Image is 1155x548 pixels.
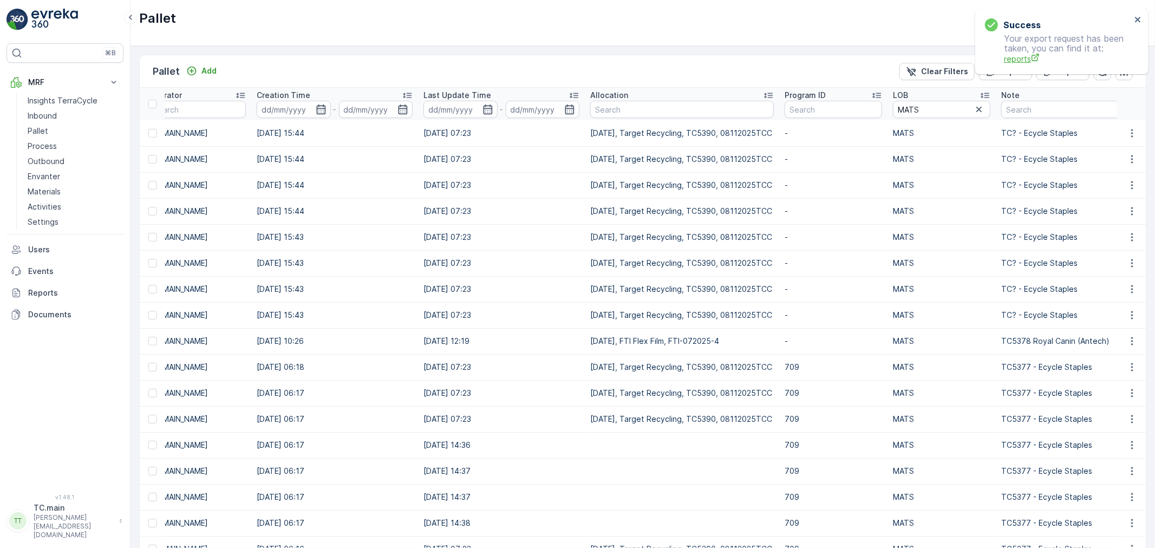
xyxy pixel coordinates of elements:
[148,493,157,501] div: Toggle Row Selected
[590,90,628,101] p: Allocation
[1001,90,1020,101] p: Note
[996,458,1150,484] td: TC5377 - Ecycle Staples
[888,354,996,380] td: MATS
[251,250,418,276] td: [DATE] 15:43
[23,154,123,169] a: Outbound
[996,146,1150,172] td: TC? - Ecycle Staples
[28,141,57,152] p: Process
[251,120,418,146] td: [DATE] 15:44
[418,484,585,510] td: [DATE] 14:37
[500,103,504,116] p: -
[985,34,1131,64] p: Your export request has been taken, you can find it at:
[28,110,57,121] p: Inbound
[143,146,251,172] td: [DOMAIN_NAME]
[143,328,251,354] td: [DOMAIN_NAME]
[143,406,251,432] td: [DOMAIN_NAME]
[28,244,119,255] p: Users
[34,513,114,539] p: [PERSON_NAME][EMAIL_ADDRESS][DOMAIN_NAME]
[418,328,585,354] td: [DATE] 12:19
[418,224,585,250] td: [DATE] 07:23
[28,186,61,197] p: Materials
[418,172,585,198] td: [DATE] 07:23
[143,484,251,510] td: [DOMAIN_NAME]
[1134,15,1142,25] button: close
[888,172,996,198] td: MATS
[28,266,119,277] p: Events
[34,503,114,513] p: TC.main
[585,120,779,146] td: [DATE], Target Recycling, TC5390, 08112025TCC
[996,406,1150,432] td: TC5377 - Ecycle Staples
[251,276,418,302] td: [DATE] 15:43
[143,354,251,380] td: [DOMAIN_NAME]
[1004,53,1131,64] a: reports
[779,510,888,536] td: 709
[148,259,157,268] div: Toggle Row Selected
[182,64,221,77] button: Add
[888,458,996,484] td: MATS
[143,224,251,250] td: [DOMAIN_NAME]
[779,276,888,302] td: -
[585,406,779,432] td: [DATE], Target Recycling, TC5390, 08112025TCC
[585,172,779,198] td: [DATE], Target Recycling, TC5390, 08112025TCC
[257,90,310,101] p: Creation Time
[888,432,996,458] td: MATS
[996,380,1150,406] td: TC5377 - Ecycle Staples
[139,10,176,27] p: Pallet
[28,288,119,298] p: Reports
[779,484,888,510] td: 709
[888,406,996,432] td: MATS
[251,146,418,172] td: [DATE] 15:44
[251,354,418,380] td: [DATE] 06:18
[251,432,418,458] td: [DATE] 06:17
[418,406,585,432] td: [DATE] 07:23
[251,510,418,536] td: [DATE] 06:17
[585,380,779,406] td: [DATE], Target Recycling, TC5390, 08112025TCC
[423,90,491,101] p: Last Update Time
[996,302,1150,328] td: TC? - Ecycle Staples
[779,406,888,432] td: 709
[996,172,1150,198] td: TC? - Ecycle Staples
[996,250,1150,276] td: TC? - Ecycle Staples
[251,172,418,198] td: [DATE] 15:44
[585,198,779,224] td: [DATE], Target Recycling, TC5390, 08112025TCC
[585,224,779,250] td: [DATE], Target Recycling, TC5390, 08112025TCC
[779,120,888,146] td: -
[28,156,64,167] p: Outbound
[148,181,157,190] div: Toggle Row Selected
[996,328,1150,354] td: TC5378 Royal Canin (Antech)
[779,224,888,250] td: -
[148,129,157,138] div: Toggle Row Selected
[6,304,123,325] a: Documents
[585,276,779,302] td: [DATE], Target Recycling, TC5390, 08112025TCC
[585,250,779,276] td: [DATE], Target Recycling, TC5390, 08112025TCC
[251,458,418,484] td: [DATE] 06:17
[779,432,888,458] td: 709
[888,484,996,510] td: MATS
[888,224,996,250] td: MATS
[888,380,996,406] td: MATS
[148,155,157,164] div: Toggle Row Selected
[418,302,585,328] td: [DATE] 07:23
[779,380,888,406] td: 709
[996,354,1150,380] td: TC5377 - Ecycle Staples
[28,77,102,88] p: MRF
[6,71,123,93] button: MRF
[251,328,418,354] td: [DATE] 10:26
[23,214,123,230] a: Settings
[148,207,157,216] div: Toggle Row Selected
[251,198,418,224] td: [DATE] 15:44
[28,217,58,227] p: Settings
[888,302,996,328] td: MATS
[23,139,123,154] a: Process
[1001,101,1144,118] input: Search
[143,302,251,328] td: [DOMAIN_NAME]
[28,95,97,106] p: Insights TerraCycle
[148,441,157,449] div: Toggle Row Selected
[23,93,123,108] a: Insights TerraCycle
[28,171,60,182] p: Envanter
[143,432,251,458] td: [DOMAIN_NAME]
[143,120,251,146] td: [DOMAIN_NAME]
[779,458,888,484] td: 709
[996,276,1150,302] td: TC? - Ecycle Staples
[143,458,251,484] td: [DOMAIN_NAME]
